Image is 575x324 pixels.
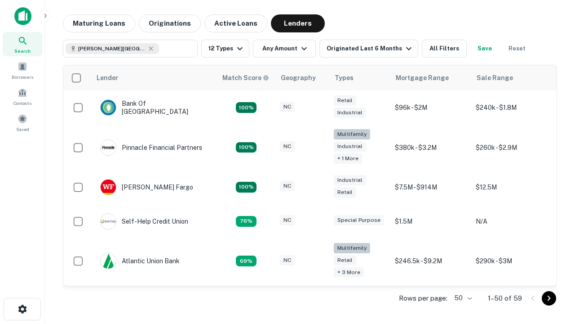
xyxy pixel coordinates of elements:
[390,65,471,90] th: Mortgage Range
[78,45,146,53] span: [PERSON_NAME][GEOGRAPHIC_DATA], [GEOGRAPHIC_DATA]
[236,216,257,227] div: Matching Properties: 11, hasApolloMatch: undefined
[390,125,471,170] td: $380k - $3.2M
[101,100,116,115] img: picture
[14,47,31,54] span: Search
[334,187,356,198] div: Retail
[139,14,201,32] button: Originations
[488,293,522,304] p: 1–50 of 59
[100,253,180,269] div: Atlantic Union Bank
[3,110,42,135] a: Saved
[390,204,471,238] td: $1.5M
[390,238,471,284] td: $246.5k - $9.2M
[334,255,356,265] div: Retail
[471,125,552,170] td: $260k - $2.9M
[3,84,42,108] a: Contacts
[100,99,208,116] div: Bank Of [GEOGRAPHIC_DATA]
[390,170,471,204] td: $7.5M - $914M
[471,170,552,204] td: $12.5M
[542,291,556,306] button: Go to next page
[470,40,499,58] button: Save your search to get updates of matches that match your search criteria.
[280,255,295,265] div: NC
[334,95,356,106] div: Retail
[319,40,418,58] button: Originated Last 6 Months
[280,181,295,191] div: NC
[236,182,257,193] div: Matching Properties: 15, hasApolloMatch: undefined
[271,14,325,32] button: Lenders
[222,73,267,83] h6: Match Score
[471,204,552,238] td: N/A
[236,142,257,153] div: Matching Properties: 26, hasApolloMatch: undefined
[101,214,116,229] img: picture
[396,72,449,83] div: Mortgage Range
[14,7,31,25] img: capitalize-icon.png
[334,267,364,278] div: + 3 more
[451,292,473,305] div: 50
[100,139,202,156] div: Pinnacle Financial Partners
[327,43,414,54] div: Originated Last 6 Months
[280,215,295,225] div: NC
[101,140,116,155] img: picture
[334,243,370,253] div: Multifamily
[236,102,257,113] div: Matching Properties: 15, hasApolloMatch: undefined
[236,256,257,266] div: Matching Properties: 10, hasApolloMatch: undefined
[13,99,31,107] span: Contacts
[390,90,471,125] td: $96k - $2M
[530,252,575,295] iframe: Chat Widget
[204,14,267,32] button: Active Loans
[334,129,370,139] div: Multifamily
[335,72,354,83] div: Types
[471,90,552,125] td: $240k - $1.8M
[280,141,295,152] div: NC
[16,126,29,133] span: Saved
[281,72,316,83] div: Geography
[253,40,316,58] button: Any Amount
[334,215,384,225] div: Special Purpose
[91,65,217,90] th: Lender
[3,32,42,56] a: Search
[329,65,390,90] th: Types
[100,179,193,195] div: [PERSON_NAME] Fargo
[101,253,116,269] img: picture
[217,65,275,90] th: Capitalize uses an advanced AI algorithm to match your search with the best lender. The match sco...
[471,238,552,284] td: $290k - $3M
[503,40,531,58] button: Reset
[280,102,295,112] div: NC
[3,58,42,82] a: Borrowers
[97,72,118,83] div: Lender
[222,73,269,83] div: Capitalize uses an advanced AI algorithm to match your search with the best lender. The match sco...
[334,108,366,118] div: Industrial
[477,72,513,83] div: Sale Range
[100,213,188,229] div: Self-help Credit Union
[399,293,447,304] p: Rows per page:
[275,65,329,90] th: Geography
[201,40,249,58] button: 12 Types
[471,65,552,90] th: Sale Range
[422,40,467,58] button: All Filters
[334,141,366,152] div: Industrial
[12,73,33,81] span: Borrowers
[334,153,362,164] div: + 1 more
[63,14,135,32] button: Maturing Loans
[334,175,366,185] div: Industrial
[101,180,116,195] img: picture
